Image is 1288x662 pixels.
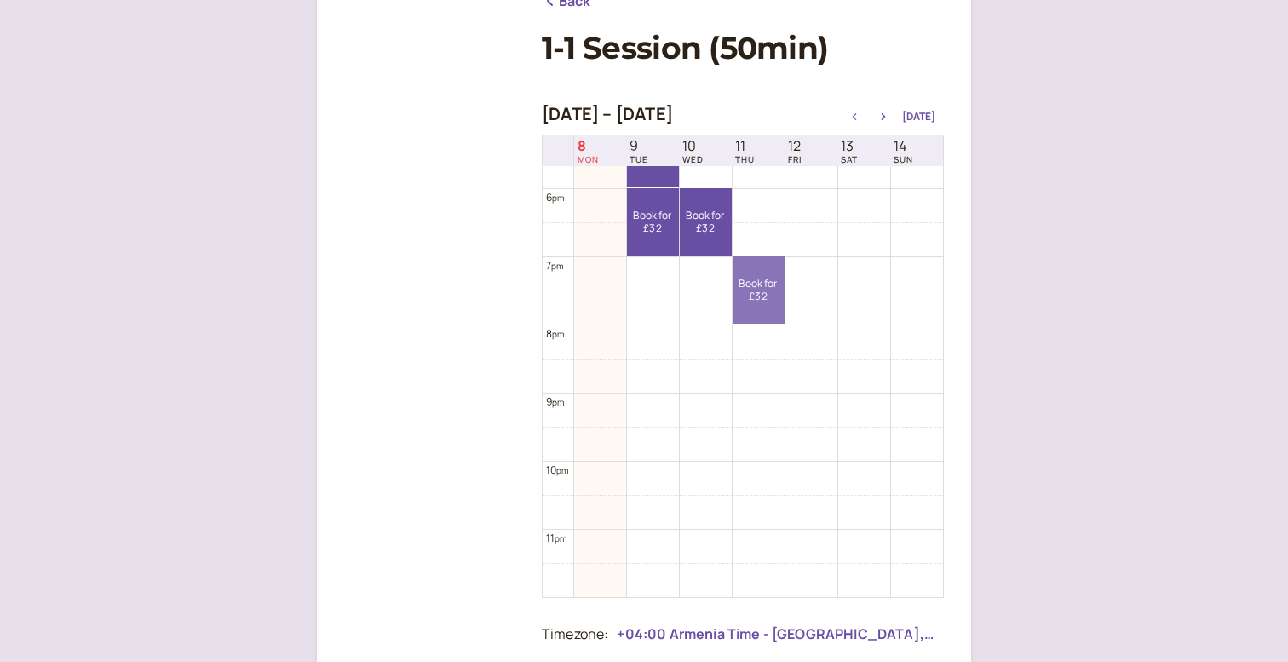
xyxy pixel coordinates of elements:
[627,210,679,234] span: Book for £32
[735,138,755,154] span: 11
[732,136,758,166] a: September 11, 2025
[546,394,565,410] div: 9
[890,136,917,166] a: September 14, 2025
[626,136,652,166] a: September 9, 2025
[788,138,802,154] span: 12
[542,104,673,124] h2: [DATE] – [DATE]
[546,462,569,478] div: 10
[788,154,802,164] span: FRI
[894,154,913,164] span: SUN
[682,154,704,164] span: WED
[630,154,648,164] span: TUE
[574,136,602,166] a: September 8, 2025
[735,154,755,164] span: THU
[733,278,785,302] span: Book for £32
[555,532,566,544] span: pm
[902,111,935,123] button: [DATE]
[630,138,648,154] span: 9
[546,257,564,273] div: 7
[546,189,565,205] div: 6
[894,138,913,154] span: 14
[552,192,564,204] span: pm
[679,136,707,166] a: September 10, 2025
[556,464,568,476] span: pm
[551,260,563,272] span: pm
[837,136,861,166] a: September 13, 2025
[552,328,564,340] span: pm
[552,396,564,408] span: pm
[682,138,704,154] span: 10
[578,138,599,154] span: 8
[841,154,858,164] span: SAT
[542,30,944,66] h1: 1-1 Session (50min)
[841,138,858,154] span: 13
[578,154,599,164] span: MON
[680,210,732,234] span: Book for £32
[546,325,565,342] div: 8
[785,136,805,166] a: September 12, 2025
[542,624,608,646] div: Timezone:
[546,530,567,546] div: 11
